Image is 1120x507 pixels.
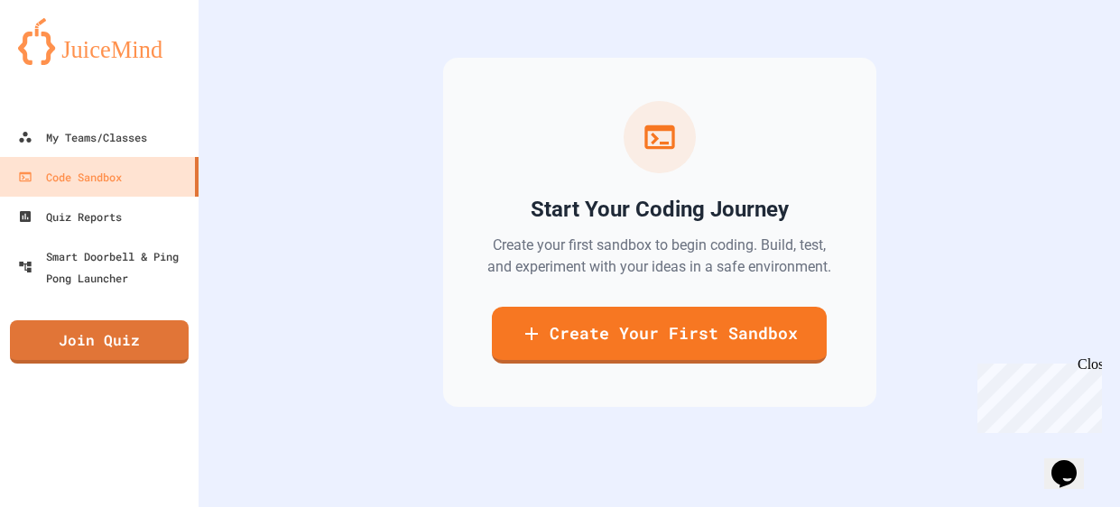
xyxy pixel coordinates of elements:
[18,206,122,227] div: Quiz Reports
[970,356,1102,433] iframe: chat widget
[18,245,191,289] div: Smart Doorbell & Ping Pong Launcher
[486,235,833,278] p: Create your first sandbox to begin coding. Build, test, and experiment with your ideas in a safe ...
[531,195,789,224] h2: Start Your Coding Journey
[18,18,180,65] img: logo-orange.svg
[1044,435,1102,489] iframe: chat widget
[18,126,147,148] div: My Teams/Classes
[18,166,122,188] div: Code Sandbox
[7,7,125,115] div: Chat with us now!Close
[492,307,827,364] a: Create Your First Sandbox
[10,320,189,364] a: Join Quiz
